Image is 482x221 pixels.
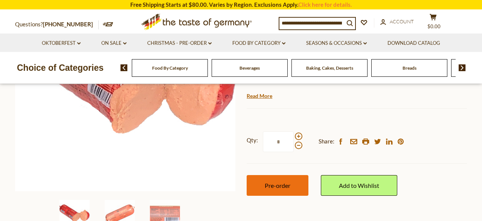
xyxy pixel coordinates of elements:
span: Account [390,18,414,24]
li: We will ship this product in heat-protective packaging and ice. [254,90,467,99]
a: Christmas - PRE-ORDER [147,39,212,47]
img: previous arrow [120,64,128,71]
button: $0.00 [422,14,444,32]
a: Oktoberfest [42,39,81,47]
span: Share: [319,137,334,146]
img: next arrow [459,64,466,71]
button: Pre-order [247,175,308,196]
a: Food By Category [152,65,188,71]
p: Questions? [15,20,99,29]
strong: Qty: [247,136,258,145]
a: Add to Wishlist [321,175,397,196]
span: $0.00 [427,23,441,29]
a: [PHONE_NUMBER] [43,21,93,27]
a: Account [380,18,414,26]
a: Food By Category [232,39,285,47]
a: Beverages [239,65,260,71]
a: Read More [247,92,272,100]
a: Download Catalog [387,39,440,47]
input: Qty: [263,131,294,152]
a: Click here for details. [298,1,352,8]
a: Baking, Cakes, Desserts [306,65,353,71]
a: Breads [403,65,416,71]
a: On Sale [101,39,127,47]
span: Pre-order [265,182,290,189]
a: Seasons & Occasions [306,39,367,47]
